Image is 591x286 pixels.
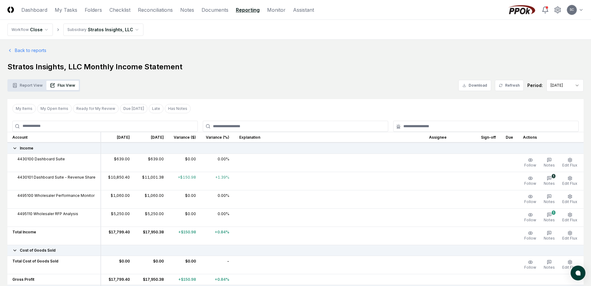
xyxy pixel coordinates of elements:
span: 4430101 Dashboard Suite - Revenue Share [17,175,96,180]
td: $11,001.38 [135,172,169,190]
button: Edit Flux [561,229,579,242]
span: Follow [524,199,536,204]
button: Ready for My Review [73,104,119,113]
th: Sign-off [476,132,501,143]
a: Assistant [293,6,314,14]
td: +1.39% [201,172,234,190]
td: $17,799.40 [101,274,135,285]
div: Period: [527,82,543,89]
span: Follow [524,181,536,186]
td: $0.00 [135,256,169,274]
td: +0.84% [201,227,234,245]
td: $17,950.38 [135,227,169,245]
button: Has Notes [165,104,191,113]
button: Follow [523,175,538,188]
button: SC [566,4,577,15]
td: $639.00 [135,154,169,172]
span: Follow [524,218,536,222]
th: Explanation [234,132,424,143]
button: Follow [523,193,538,206]
td: $5,250.00 [101,208,135,227]
a: Documents [202,6,228,14]
a: Monitor [267,6,286,14]
td: 0.00% [201,190,234,208]
th: [DATE] [101,132,135,143]
nav: breadcrumb [7,24,143,36]
div: Subsidiary [67,27,87,32]
td: $0.00 [169,154,201,172]
th: Due [501,132,518,143]
th: Variance ($) [169,132,201,143]
td: 0.00% [201,208,234,227]
button: Report View [9,81,46,90]
span: Notes [544,236,555,240]
button: Follow [523,156,538,169]
td: $0.00 [169,208,201,227]
span: Edit Flux [562,199,577,204]
td: $1,060.00 [101,190,135,208]
td: $0.00 [169,190,201,208]
div: 1 [552,210,555,215]
span: Gross Profit [12,277,34,282]
th: Account [7,132,101,143]
button: Notes [542,258,556,271]
button: Follow [523,229,538,242]
img: Logo [7,6,14,13]
button: Refresh [495,80,524,91]
td: 0.00% [201,154,234,172]
span: Edit Flux [562,218,577,222]
td: $5,250.00 [135,208,169,227]
span: Edit Flux [562,181,577,186]
h1: Stratos Insights, LLC Monthly Income Statement [7,62,584,72]
button: Flux View [46,81,79,90]
div: Workflow [11,27,29,32]
span: Cost of Goods Sold [20,248,56,253]
a: Folders [85,6,102,14]
button: Notes [542,229,556,242]
td: +$150.98 [169,274,201,285]
div: 1 [552,174,555,178]
button: Due Today [120,104,147,113]
span: Follow [524,236,536,240]
span: Notes [544,181,555,186]
span: 4430100 Dashboard Suite [17,156,65,162]
button: Edit Flux [561,211,579,224]
button: Edit Flux [561,193,579,206]
button: Notes [542,156,556,169]
th: Actions [518,132,584,143]
span: Notes [544,163,555,167]
button: Edit Flux [561,258,579,271]
img: PPOk logo [507,5,537,15]
a: Dashboard [21,6,47,14]
button: My Open Items [37,104,72,113]
a: Back to reports [7,47,46,54]
button: My Items [12,104,36,113]
span: 4495110 Wholesaler RFP Analysis [17,211,78,217]
span: Follow [524,163,536,167]
button: Download [458,80,491,91]
span: Edit Flux [562,163,577,167]
span: Notes [544,199,555,204]
th: Variance (%) [201,132,234,143]
td: $17,799.40 [101,227,135,245]
a: Reconciliations [138,6,173,14]
span: Income [20,145,33,151]
button: Edit Flux [561,156,579,169]
button: Follow [523,258,538,271]
td: $17,950.38 [135,274,169,285]
td: +$150.98 [169,227,201,245]
td: $639.00 [101,154,135,172]
span: Follow [524,265,536,270]
a: Reporting [236,6,260,14]
button: 1Notes [542,175,556,188]
a: Checklist [109,6,130,14]
button: atlas-launcher [571,266,585,280]
td: $10,850.40 [101,172,135,190]
button: Late [149,104,164,113]
td: $1,060.00 [135,190,169,208]
th: [DATE] [135,132,169,143]
span: Total Income [12,229,36,235]
span: Edit Flux [562,236,577,240]
button: 1Notes [542,211,556,224]
a: My Tasks [55,6,77,14]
